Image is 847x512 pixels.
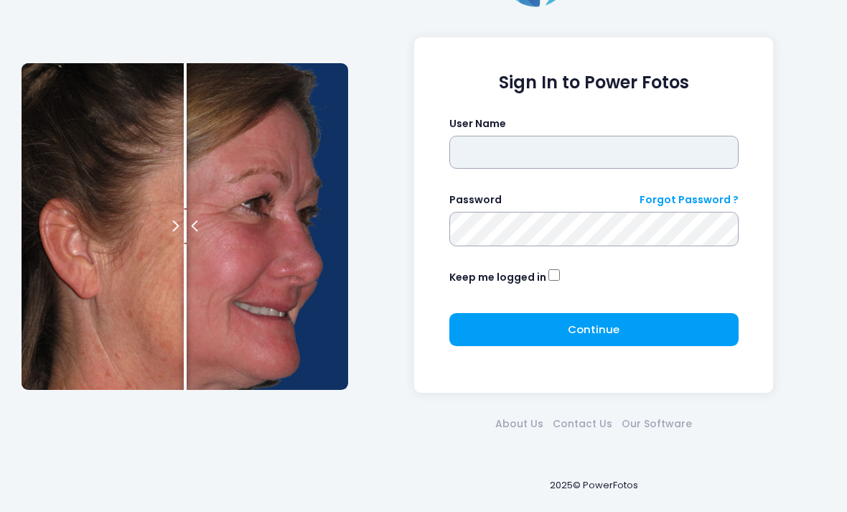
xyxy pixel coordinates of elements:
label: User Name [449,116,506,131]
label: Keep me logged in [449,270,546,285]
a: Contact Us [548,416,617,432]
span: Continue [568,322,619,337]
label: Password [449,192,502,208]
a: About Us [491,416,548,432]
a: Forgot Password ? [640,192,739,208]
a: Our Software [617,416,697,432]
button: Continue [449,313,739,346]
h1: Sign In to Power Fotos [449,73,739,93]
